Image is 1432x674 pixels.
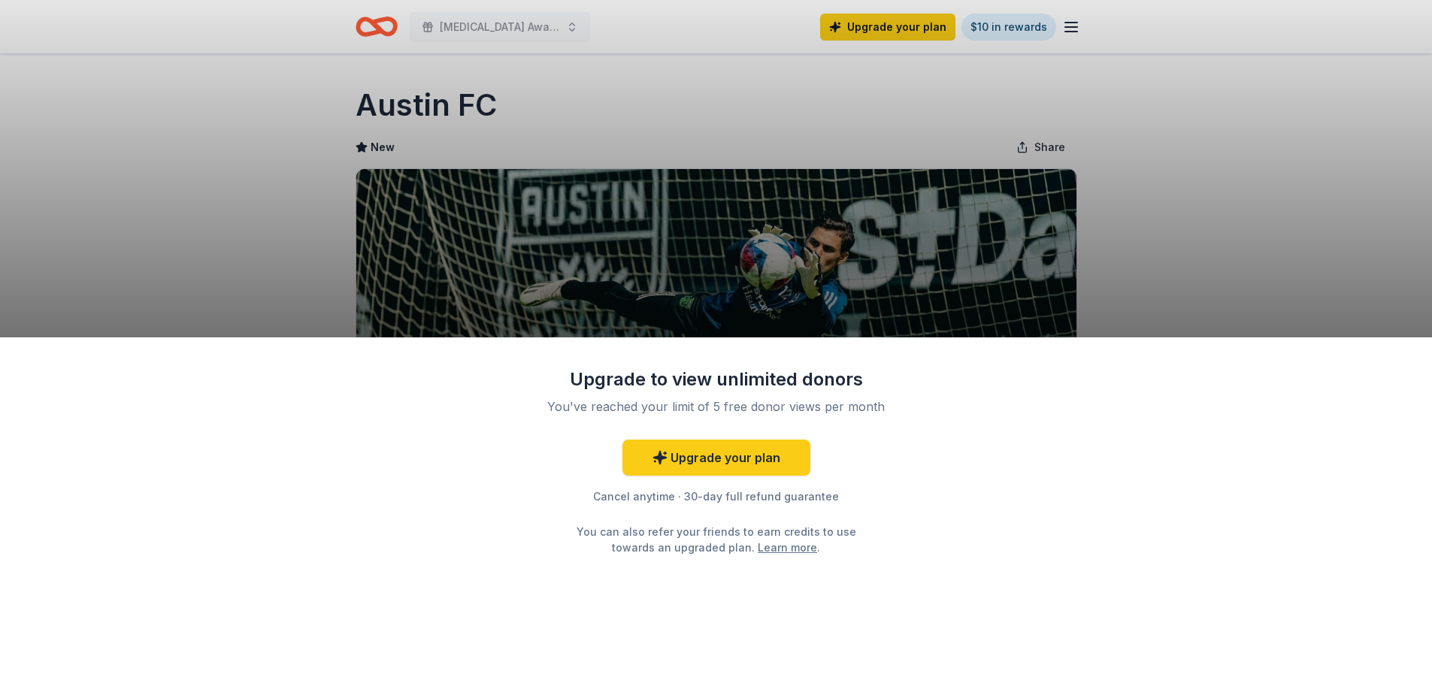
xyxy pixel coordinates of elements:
[563,524,870,555] div: You can also refer your friends to earn credits to use towards an upgraded plan. .
[521,488,912,506] div: Cancel anytime · 30-day full refund guarantee
[521,367,912,391] div: Upgrade to view unlimited donors
[539,397,894,416] div: You've reached your limit of 5 free donor views per month
[758,540,817,555] a: Learn more
[622,440,810,476] a: Upgrade your plan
